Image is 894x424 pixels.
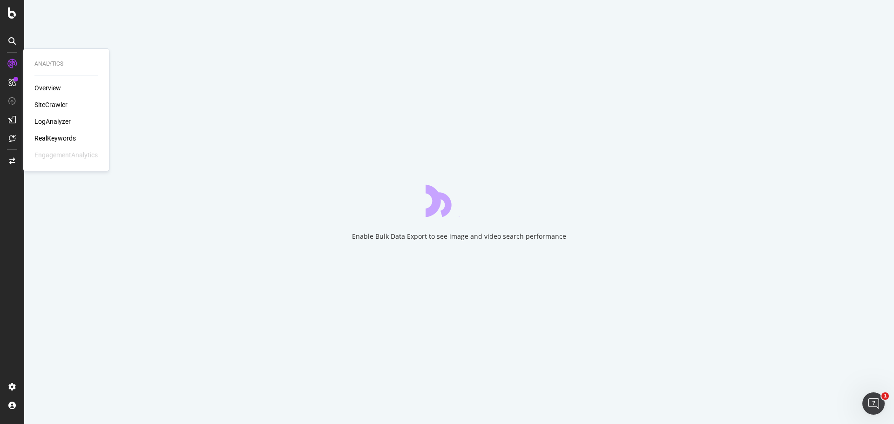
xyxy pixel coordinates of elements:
a: RealKeywords [34,134,76,143]
div: Enable Bulk Data Export to see image and video search performance [352,232,566,241]
a: LogAnalyzer [34,117,71,126]
div: animation [426,183,493,217]
iframe: Intercom live chat [862,392,885,415]
a: Overview [34,83,61,93]
div: Analytics [34,60,98,68]
span: 1 [881,392,889,400]
a: SiteCrawler [34,100,68,109]
div: EngagementAnalytics [34,150,98,160]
